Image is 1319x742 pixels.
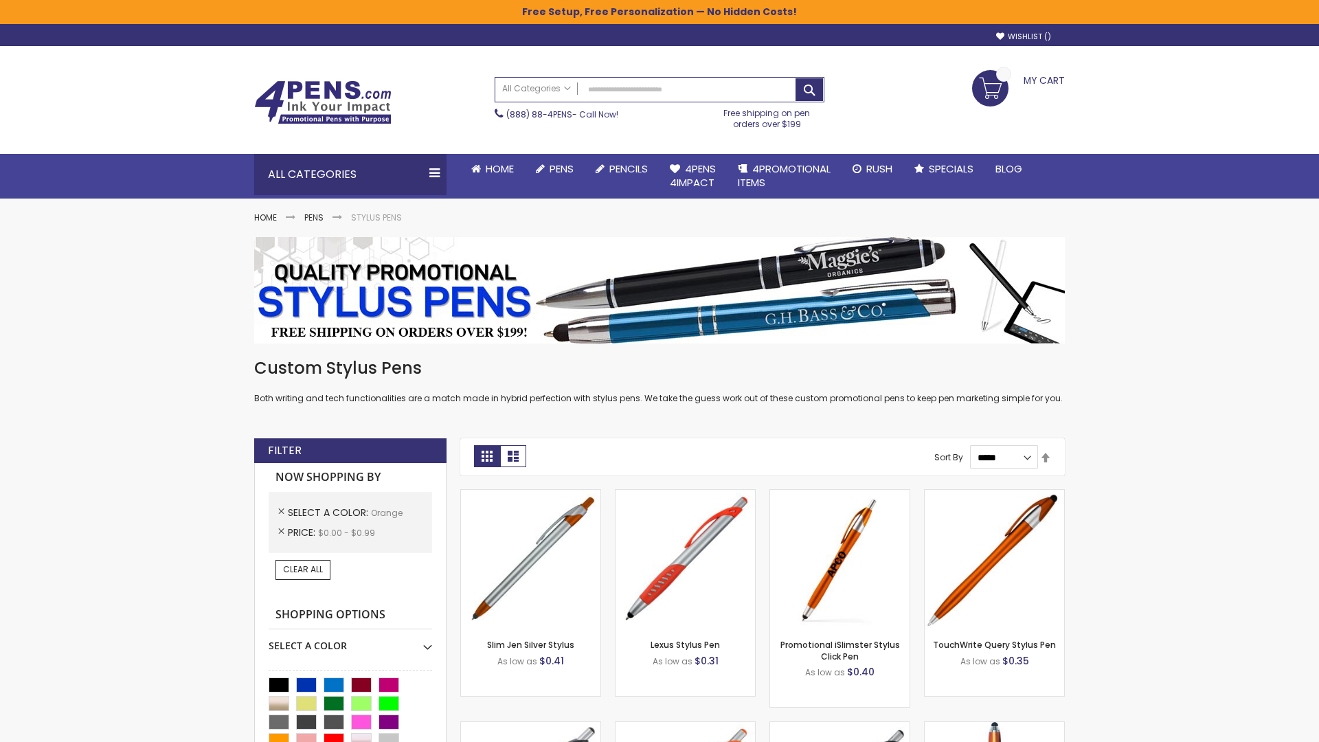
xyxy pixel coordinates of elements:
[710,102,825,130] div: Free shipping on pen orders over $199
[925,721,1064,733] a: TouchWrite Command Stylus Pen-Orange
[268,443,302,458] strong: Filter
[780,639,900,662] a: Promotional iSlimster Stylus Click Pen
[659,154,727,199] a: 4Pens4impact
[525,154,585,184] a: Pens
[770,490,910,629] img: Promotional iSlimster Stylus Click Pen-Orange
[288,506,371,519] span: Select A Color
[254,212,277,223] a: Home
[847,665,875,679] span: $0.40
[497,655,537,667] span: As low as
[670,161,716,190] span: 4Pens 4impact
[254,154,447,195] div: All Categories
[254,237,1065,344] img: Stylus Pens
[616,490,755,629] img: Lexus Stylus Pen-Orange
[495,78,578,100] a: All Categories
[254,357,1065,405] div: Both writing and tech functionalities are a match made in hybrid perfection with stylus pens. We ...
[269,600,432,630] strong: Shopping Options
[616,721,755,733] a: Boston Silver Stylus Pen-Orange
[486,161,514,176] span: Home
[770,721,910,733] a: Lexus Metallic Stylus Pen-Orange
[929,161,973,176] span: Specials
[616,489,755,501] a: Lexus Stylus Pen-Orange
[609,161,648,176] span: Pencils
[934,451,963,463] label: Sort By
[550,161,574,176] span: Pens
[506,109,572,120] a: (888) 88-4PENS
[502,83,571,94] span: All Categories
[304,212,324,223] a: Pens
[371,507,403,519] span: Orange
[653,655,692,667] span: As low as
[318,527,375,539] span: $0.00 - $0.99
[351,212,402,223] strong: Stylus Pens
[1002,654,1029,668] span: $0.35
[738,161,831,190] span: 4PROMOTIONAL ITEMS
[506,109,618,120] span: - Call Now!
[903,154,984,184] a: Specials
[269,629,432,653] div: Select A Color
[269,463,432,492] strong: Now Shopping by
[254,80,392,124] img: 4Pens Custom Pens and Promotional Products
[842,154,903,184] a: Rush
[727,154,842,199] a: 4PROMOTIONALITEMS
[460,154,525,184] a: Home
[984,154,1033,184] a: Blog
[474,445,500,467] strong: Grid
[925,489,1064,501] a: TouchWrite Query Stylus Pen-Orange
[288,526,318,539] span: Price
[925,490,1064,629] img: TouchWrite Query Stylus Pen-Orange
[805,666,845,678] span: As low as
[254,357,1065,379] h1: Custom Stylus Pens
[539,654,564,668] span: $0.41
[933,639,1056,651] a: TouchWrite Query Stylus Pen
[695,654,719,668] span: $0.31
[461,490,600,629] img: Slim Jen Silver Stylus-Orange
[996,32,1051,42] a: Wishlist
[487,639,574,651] a: Slim Jen Silver Stylus
[866,161,892,176] span: Rush
[995,161,1022,176] span: Blog
[283,563,323,575] span: Clear All
[585,154,659,184] a: Pencils
[461,489,600,501] a: Slim Jen Silver Stylus-Orange
[651,639,720,651] a: Lexus Stylus Pen
[275,560,330,579] a: Clear All
[960,655,1000,667] span: As low as
[461,721,600,733] a: Boston Stylus Pen-Orange
[770,489,910,501] a: Promotional iSlimster Stylus Click Pen-Orange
